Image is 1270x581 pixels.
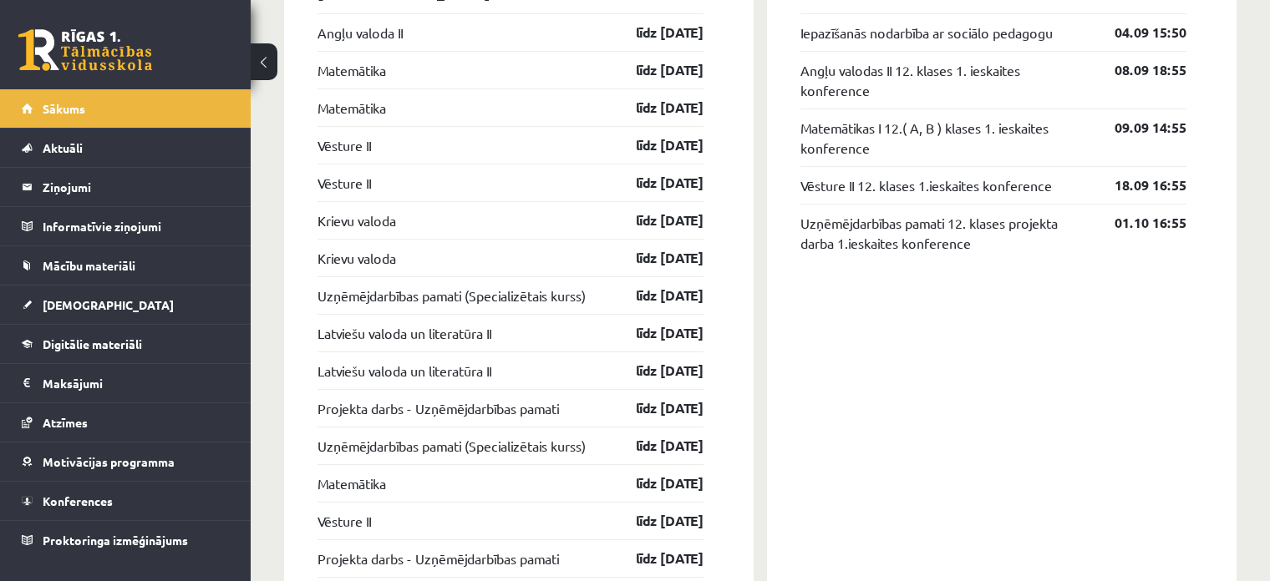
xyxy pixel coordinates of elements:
a: līdz [DATE] [607,323,704,343]
a: Iepazīšanās nodarbība ar sociālo pedagogu [800,23,1053,43]
a: Sākums [22,89,230,128]
a: Rīgas 1. Tālmācības vidusskola [18,29,152,71]
a: Mācību materiāli [22,246,230,285]
a: Matemātika [317,98,386,118]
a: Proktoringa izmēģinājums [22,521,230,559]
a: Uzņēmējdarbības pamati (Specializētais kurss) [317,436,586,456]
a: Matemātika [317,60,386,80]
a: līdz [DATE] [607,23,704,43]
a: Aktuāli [22,129,230,167]
a: Motivācijas programma [22,442,230,481]
a: līdz [DATE] [607,98,704,118]
a: Krievu valoda [317,248,396,268]
a: Projekta darbs - Uzņēmējdarbības pamati [317,548,559,568]
span: Sākums [43,101,85,116]
span: Digitālie materiāli [43,336,142,351]
a: Latviešu valoda un literatūra II [317,323,491,343]
a: Uzņēmējdarbības pamati 12. klases projekta darba 1.ieskaites konference [800,213,1090,253]
a: Vēsture II [317,511,371,531]
legend: Maksājumi [43,364,230,402]
a: Angļu valoda II [317,23,403,43]
a: līdz [DATE] [607,210,704,230]
a: līdz [DATE] [607,285,704,306]
legend: Ziņojumi [43,168,230,206]
a: līdz [DATE] [607,398,704,418]
a: līdz [DATE] [607,473,704,493]
a: Informatīvie ziņojumi [22,207,230,245]
a: līdz [DATE] [607,173,704,193]
a: [DEMOGRAPHIC_DATA] [22,285,230,324]
a: līdz [DATE] [607,135,704,155]
span: Proktoringa izmēģinājums [43,533,188,548]
a: Latviešu valoda un literatūra II [317,361,491,381]
a: 09.09 14:55 [1090,118,1186,138]
a: Krievu valoda [317,210,396,230]
a: Angļu valodas II 12. klases 1. ieskaites konference [800,60,1090,100]
a: 01.10 16:55 [1090,213,1186,233]
a: Vēsture II [317,173,371,193]
a: Digitālie materiāli [22,325,230,363]
a: Matemātika [317,473,386,493]
span: Konferences [43,493,113,508]
legend: Informatīvie ziņojumi [43,207,230,245]
span: [DEMOGRAPHIC_DATA] [43,297,174,312]
a: līdz [DATE] [607,361,704,381]
a: 08.09 18:55 [1090,60,1186,80]
a: Projekta darbs - Uzņēmējdarbības pamati [317,398,559,418]
a: līdz [DATE] [607,60,704,80]
a: 18.09 16:55 [1090,175,1186,195]
a: Ziņojumi [22,168,230,206]
span: Motivācijas programma [43,454,175,469]
a: Matemātikas I 12.( A, B ) klases 1. ieskaites konference [800,118,1090,158]
a: līdz [DATE] [607,248,704,268]
a: Vēsture II 12. klases 1.ieskaites konference [800,175,1052,195]
a: Uzņēmējdarbības pamati (Specializētais kurss) [317,285,586,306]
a: līdz [DATE] [607,511,704,531]
a: Konferences [22,482,230,520]
a: Vēsture II [317,135,371,155]
a: līdz [DATE] [607,436,704,456]
span: Aktuāli [43,140,83,155]
a: līdz [DATE] [607,548,704,568]
span: Atzīmes [43,415,88,430]
a: 04.09 15:50 [1090,23,1186,43]
a: Atzīmes [22,403,230,442]
span: Mācību materiāli [43,258,135,273]
a: Maksājumi [22,364,230,402]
